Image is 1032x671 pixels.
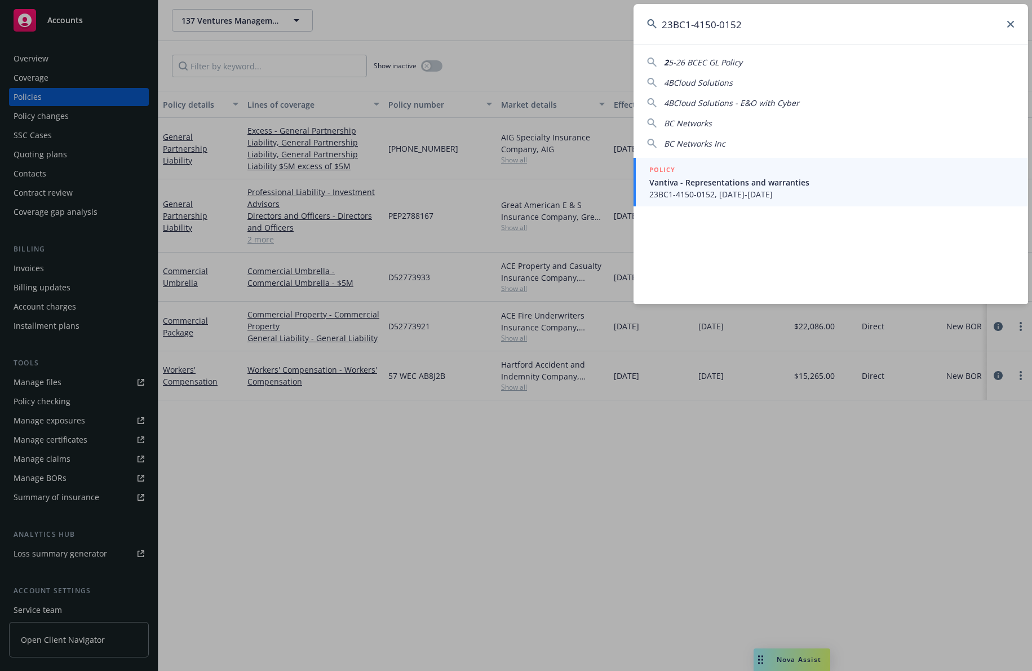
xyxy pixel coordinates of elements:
[664,77,733,88] span: 4BCloud Solutions
[668,57,742,68] span: 5-26 BCEC GL Policy
[634,4,1028,45] input: Search...
[664,57,668,68] span: 2
[649,176,1015,188] span: Vantiva - Representations and warranties
[664,138,725,149] span: BC Networks Inc
[649,188,1015,200] span: 23BC1-4150-0152, [DATE]-[DATE]
[634,158,1028,206] a: POLICYVantiva - Representations and warranties23BC1-4150-0152, [DATE]-[DATE]
[664,118,712,129] span: BC Networks
[649,164,675,175] h5: POLICY
[664,98,799,108] span: 4BCloud Solutions - E&O with Cyber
